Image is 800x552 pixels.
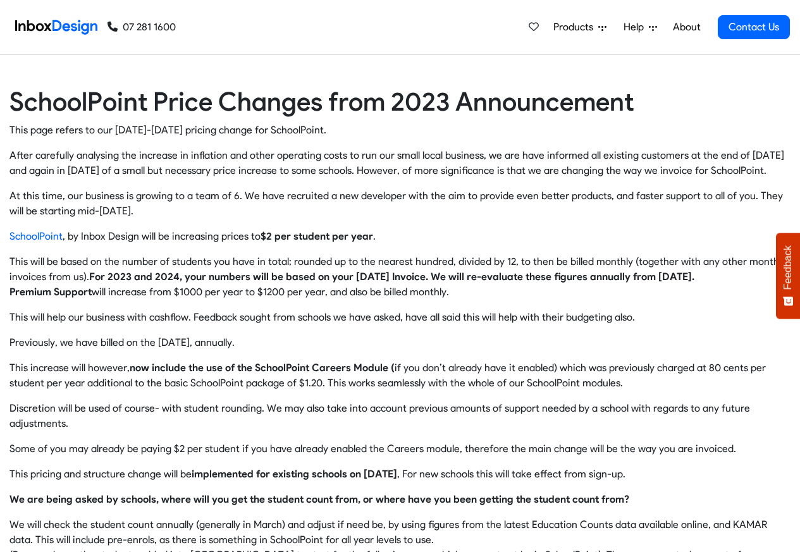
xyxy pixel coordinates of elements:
p: This will be based on the number of students you have in total; rounded up to the nearest hundred... [9,254,791,300]
p: This page refers to our [DATE]-[DATE] pricing change for SchoolPoint. [9,123,791,138]
p: Previously, we have billed on the [DATE], annually. [9,335,791,350]
a: About [669,15,704,40]
strong: implemented for existing schools on [DATE] [192,468,397,480]
strong: For 2023 and 2024, your numbers will be based on your [DATE] Invoice. We will re-evaluate these f... [89,271,694,283]
strong: now include the use of the SchoolPoint Careers Module ( [130,362,395,374]
a: 07 281 1600 [108,20,176,35]
p: This will help our business with cashflow. Feedback sought from schools we have asked, have all s... [9,310,791,325]
span: Products [553,20,598,35]
a: Products [548,15,612,40]
a: SchoolPoint [9,230,63,242]
span: Feedback [782,245,794,290]
a: Contact Us [718,15,790,39]
strong: $2 per student per year [261,230,373,242]
h2: SchoolPoint Price Changes from 2023 Announcement [9,85,791,118]
p: This increase will however, if you don’t already have it enabled) which was previously charged at... [9,360,791,391]
strong: We are being asked by schools, where will you get the student count from, or where have you been ... [9,493,629,505]
p: Some of you may already be paying $2 per student if you have already enabled the Careers module, ... [9,441,791,457]
p: , by Inbox Design will be increasing prices to . [9,229,791,244]
p: At this time, our business is growing to a team of 6. We have recruited a new developer with the ... [9,188,791,219]
span: Help [624,20,649,35]
p: This pricing and structure change will be , For new schools this will take effect from sign-up. [9,467,791,482]
p: Discretion will be used of course- with student rounding. We may also take into account previous ... [9,401,791,431]
button: Feedback - Show survey [776,233,800,319]
p: After carefully analysing the increase in inflation and other operating costs to run our small lo... [9,148,791,178]
strong: Premium Support [9,286,92,298]
a: Help [618,15,662,40]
